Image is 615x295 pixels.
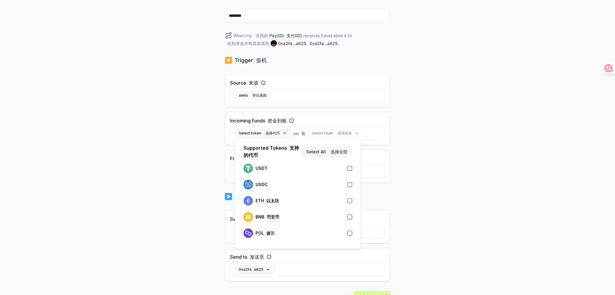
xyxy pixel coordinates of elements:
[301,146,352,157] button: Select All 选择全部
[256,33,268,38] font: 当我的
[266,230,275,236] font: 波兰
[230,155,249,162] label: From
[269,32,302,39] span: Pay(ID)
[230,253,264,260] label: Send to
[256,57,267,63] font: 扳机
[235,56,267,65] p: Trigger
[235,129,291,137] button: Select token 选择代币
[225,32,390,47] div: When my receives funds send it to
[244,196,253,206] img: logo
[252,93,267,98] font: 等位基因
[225,56,232,65] img: logo
[227,41,269,46] font: 收到资金并将其发送给
[293,130,305,137] span: on
[244,180,253,189] img: logo
[235,138,361,249] div: Select token 选择代币
[235,92,271,99] button: aleliu 等位基因
[301,131,305,136] font: 在
[250,254,264,260] font: 发送至
[256,215,279,219] p: BNB
[256,166,268,171] p: USDT
[235,266,274,273] button: 0xa2fa...a825
[244,212,253,222] img: logo
[310,41,342,46] font: 0xa2fa...a825。
[249,80,258,86] font: 来源
[225,192,232,201] img: logo
[230,79,258,86] label: Source
[256,231,275,236] p: POL
[278,40,342,47] span: 0xa2fa...a825 .
[256,182,268,187] p: USDC
[230,117,287,124] label: Incoming Funds
[256,198,279,203] p: ETH
[268,118,287,124] font: 资金到账
[265,131,280,135] font: 选择代币
[244,144,301,159] p: Supported Tokens
[230,215,265,223] label: Swap to
[244,164,253,173] img: logo
[286,33,302,38] font: 支付(ID)
[266,198,279,203] font: 以太坊
[267,214,279,219] font: 币安币
[244,145,299,158] font: 支持的代币
[331,149,347,154] font: 选择全部
[244,228,253,238] img: logo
